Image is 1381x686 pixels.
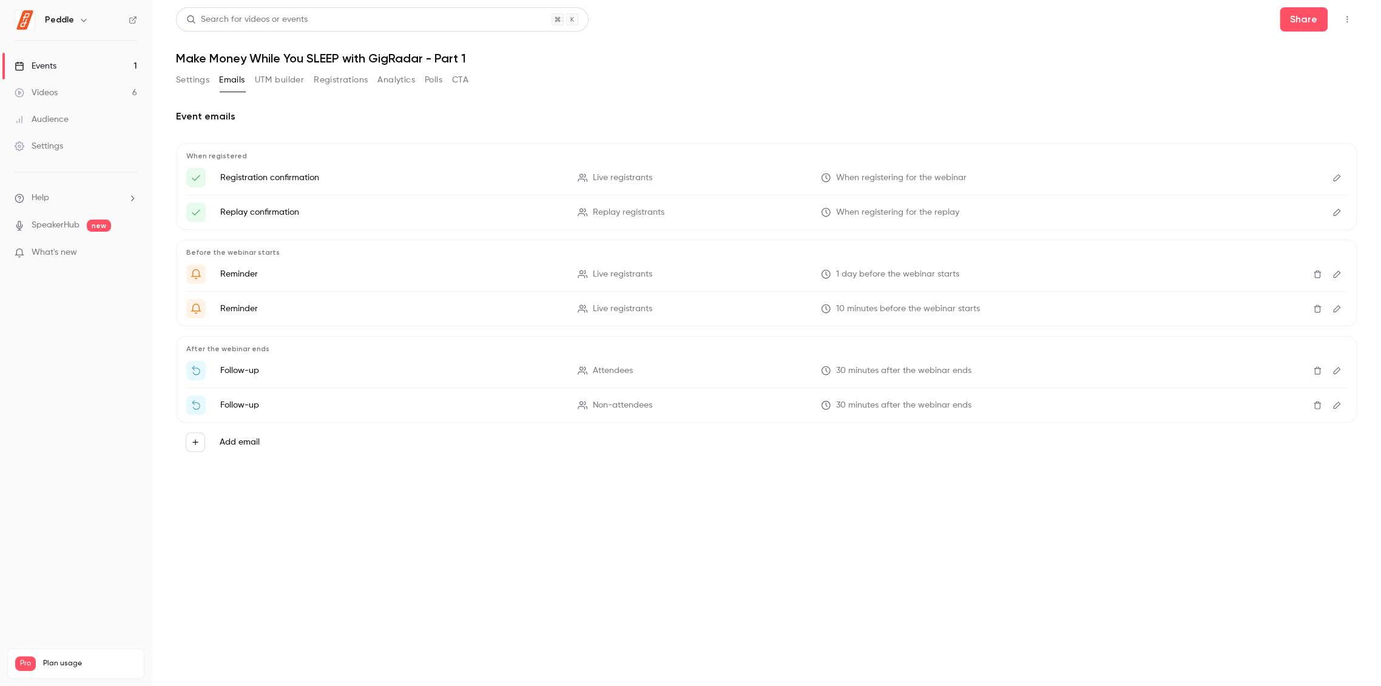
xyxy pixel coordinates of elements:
[1308,395,1327,415] button: Delete
[15,87,58,99] div: Videos
[176,51,1357,66] h1: Make Money While You SLEEP with GigRadar - Part 1
[220,436,260,448] label: Add email
[186,203,1346,222] li: Here's your access link to {{ event_name }}!
[186,299,1346,318] li: {{ event_name }} is about to go live
[15,10,35,30] img: Peddle
[1327,395,1346,415] button: Edit
[186,13,308,26] div: Search for videos or events
[836,268,959,281] span: 1 day before the webinar starts
[377,70,415,90] button: Analytics
[186,361,1346,380] li: Thanks for attending {{ event_name }}
[836,206,959,219] span: When registering for the replay
[186,264,1346,284] li: Get Ready for '{{ event_name }}' tomorrow!
[43,659,137,668] span: Plan usage
[1308,299,1327,318] button: Delete
[219,70,245,90] button: Emails
[452,70,468,90] button: CTA
[176,109,1357,124] h2: Event emails
[592,365,632,377] span: Attendees
[836,303,979,315] span: 10 minutes before the webinar starts
[32,192,49,204] span: Help
[15,140,63,152] div: Settings
[592,268,652,281] span: Live registrants
[592,206,664,219] span: Replay registrants
[1327,299,1346,318] button: Edit
[836,172,966,184] span: When registering for the webinar
[186,151,1346,161] p: When registered
[87,220,111,232] span: new
[836,399,971,412] span: 30 minutes after the webinar ends
[220,268,563,280] p: Reminder
[220,303,563,315] p: Reminder
[123,247,137,258] iframe: Noticeable Trigger
[220,399,563,411] p: Follow-up
[425,70,442,90] button: Polls
[220,365,563,377] p: Follow-up
[15,192,137,204] li: help-dropdown-opener
[186,344,1346,354] p: After the webinar ends
[1327,264,1346,284] button: Edit
[220,206,563,218] p: Replay confirmation
[15,113,69,126] div: Audience
[1308,361,1327,380] button: Delete
[836,365,971,377] span: 30 minutes after the webinar ends
[15,656,36,671] span: Pro
[220,172,563,184] p: Registration confirmation
[32,219,79,232] a: SpeakerHub
[592,399,652,412] span: Non-attendees
[255,70,304,90] button: UTM builder
[1280,7,1328,32] button: Share
[186,247,1346,257] p: Before the webinar starts
[314,70,368,90] button: Registrations
[1327,361,1346,380] button: Edit
[592,303,652,315] span: Live registrants
[32,246,77,259] span: What's new
[186,168,1346,187] li: Here's your access link to {{ event_name }}!
[1327,168,1346,187] button: Edit
[45,14,74,26] h6: Peddle
[15,60,56,72] div: Events
[1327,203,1346,222] button: Edit
[176,70,209,90] button: Settings
[186,395,1346,415] li: Watch the replay of {{ event_name }}
[1308,264,1327,284] button: Delete
[592,172,652,184] span: Live registrants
